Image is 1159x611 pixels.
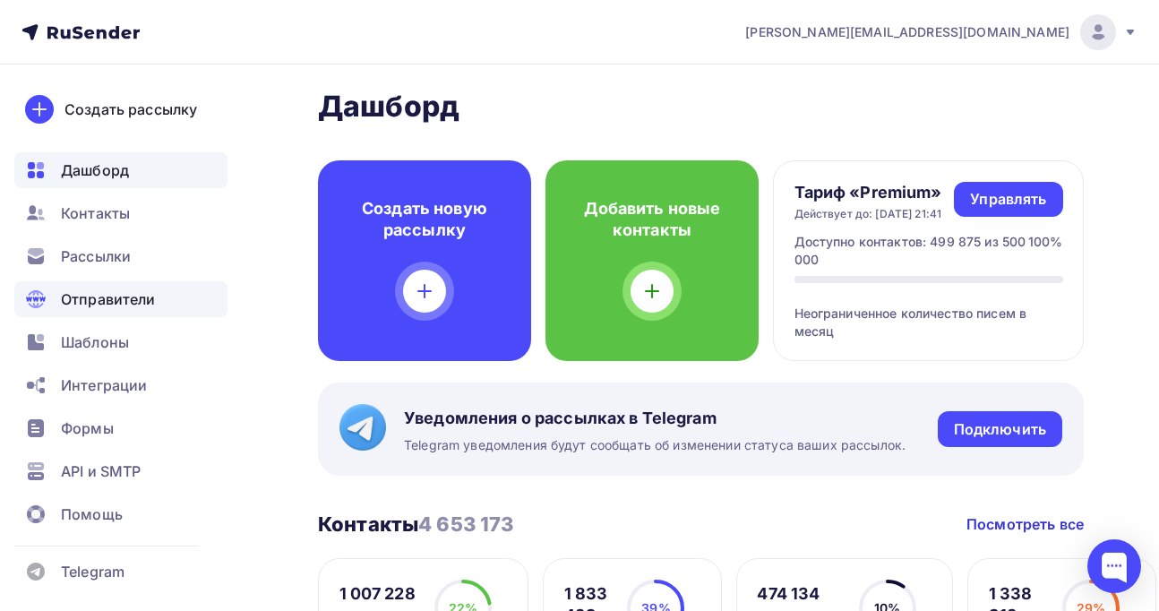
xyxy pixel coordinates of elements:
span: Дашборд [61,159,129,181]
span: Контакты [61,202,130,224]
h4: Добавить новые контакты [574,198,730,241]
div: Подключить [954,419,1046,440]
h2: Дашборд [318,89,1084,125]
div: Доступно контактов: 499 875 из 500 000 [794,233,1028,269]
div: 100% [1028,233,1063,269]
a: Рассылки [14,238,228,274]
a: Посмотреть все [966,513,1084,535]
a: Контакты [14,195,228,231]
span: Уведомления о рассылках в Telegram [404,408,906,429]
div: Действует до: [DATE] 21:41 [794,207,942,221]
a: Дашборд [14,152,228,188]
span: Рассылки [61,245,131,267]
span: Интеграции [61,374,147,396]
div: 1 007 228 [339,583,418,605]
span: Помощь [61,503,123,525]
span: API и SMTP [61,460,141,482]
div: Неограниченное количество писем в месяц [794,283,1063,340]
a: [PERSON_NAME][EMAIL_ADDRESS][DOMAIN_NAME] [745,14,1138,50]
h4: Тариф «Premium» [794,182,942,203]
span: 4 653 173 [418,512,513,536]
h3: Контакты [318,512,513,537]
span: Отправители [61,288,156,310]
span: [PERSON_NAME][EMAIL_ADDRESS][DOMAIN_NAME] [745,23,1069,41]
div: Управлять [970,189,1046,210]
a: Шаблоны [14,324,228,360]
span: Telegram [61,561,124,582]
a: Отправители [14,281,228,317]
span: Telegram уведомления будут сообщать об изменении статуса ваших рассылок. [404,436,906,454]
div: Создать рассылку [64,99,197,120]
span: Шаблоны [61,331,129,353]
div: 474 134 [757,583,842,605]
h4: Создать новую рассылку [347,198,502,241]
a: Формы [14,410,228,446]
span: Формы [61,417,114,439]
